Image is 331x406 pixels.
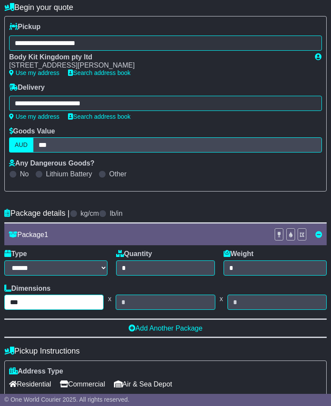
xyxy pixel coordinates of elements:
[4,209,70,218] h4: Package details |
[215,295,227,303] span: x
[60,377,105,391] span: Commercial
[110,209,122,218] label: lb/in
[114,377,172,391] span: Air & Sea Depot
[104,295,116,303] span: x
[46,170,92,178] label: Lithium Battery
[9,23,40,31] label: Pickup
[9,69,59,76] a: Use my address
[20,170,29,178] label: No
[4,396,130,403] span: © One World Courier 2025. All rights reserved.
[315,231,322,238] a: Remove this item
[44,231,48,238] span: 1
[9,53,306,61] div: Body Kit Kingdom pty ltd
[9,113,59,120] a: Use my address
[224,250,253,258] label: Weight
[4,250,27,258] label: Type
[116,250,152,258] label: Quantity
[4,347,327,356] h4: Pickup Instructions
[4,3,327,12] h4: Begin your quote
[81,209,99,218] label: kg/cm
[4,284,51,292] label: Dimensions
[109,170,127,178] label: Other
[68,113,130,120] a: Search address book
[68,69,130,76] a: Search address book
[129,325,203,332] a: Add Another Package
[9,61,306,69] div: [STREET_ADDRESS][PERSON_NAME]
[4,231,270,239] div: Package
[9,367,63,375] label: Address Type
[9,137,33,153] label: AUD
[9,377,51,391] span: Residential
[9,127,55,135] label: Goods Value
[9,83,45,91] label: Delivery
[9,159,94,167] label: Any Dangerous Goods?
